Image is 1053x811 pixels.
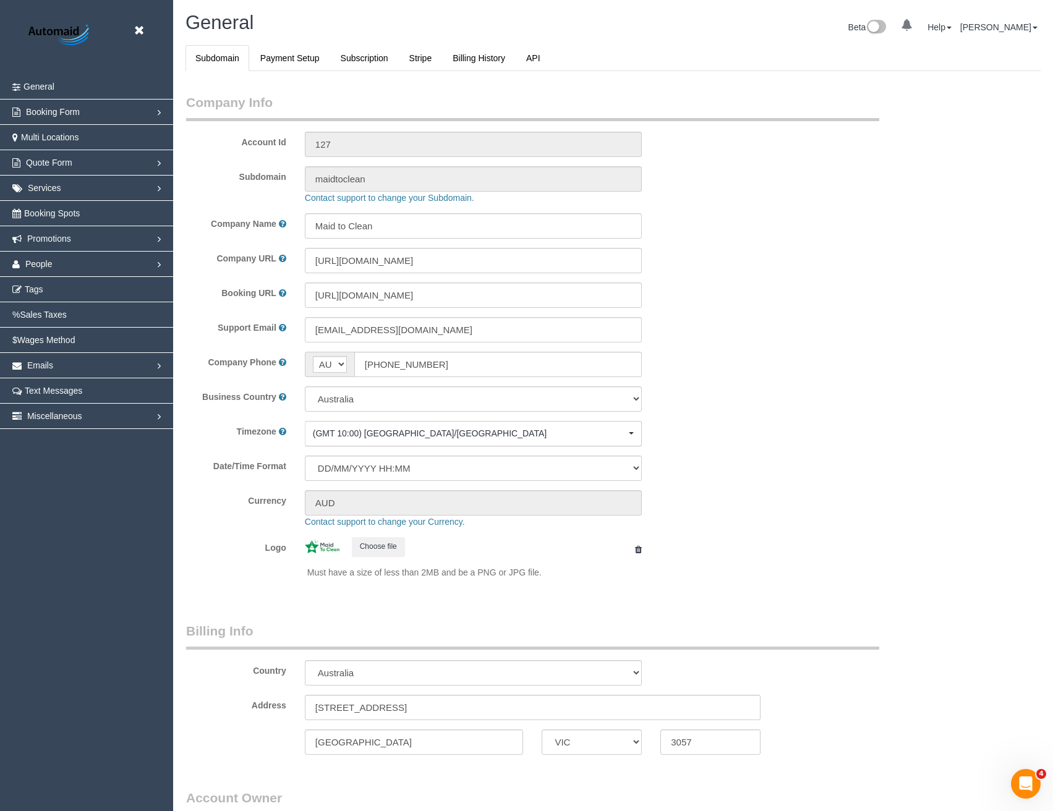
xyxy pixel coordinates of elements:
span: General [185,12,254,33]
span: (GMT 10:00) [GEOGRAPHIC_DATA]/[GEOGRAPHIC_DATA] [313,427,626,439]
div: Contact support to change your Currency. [296,516,1007,528]
p: Must have a size of less than 2MB and be a PNG or JPG file. [307,566,642,579]
label: Company URL [216,252,276,265]
a: Stripe [399,45,442,71]
span: Emails [27,360,53,370]
label: Company Phone [208,356,276,368]
label: Subdomain [177,166,296,183]
div: Contact support to change your Subdomain. [296,192,1007,204]
input: Zip [660,729,761,755]
a: Payment Setup [250,45,330,71]
a: API [516,45,550,71]
input: Phone [354,352,642,377]
label: Country [253,665,286,677]
a: Billing History [443,45,515,71]
span: Text Messages [25,386,82,396]
span: Sales Taxes [20,310,66,320]
label: Logo [177,537,296,554]
span: Booking Spots [24,208,80,218]
span: People [25,259,53,269]
button: (GMT 10:00) [GEOGRAPHIC_DATA]/[GEOGRAPHIC_DATA] [305,421,642,446]
legend: Company Info [186,93,879,121]
legend: Billing Info [186,622,879,650]
a: Subdomain [185,45,249,71]
span: 4 [1036,769,1046,779]
span: Tags [25,284,43,294]
span: Booking Form [26,107,80,117]
label: Company Name [211,218,276,230]
span: Quote Form [26,158,72,168]
ol: Choose Timezone [305,421,642,446]
label: Address [252,699,286,711]
iframe: Intercom live chat [1011,769,1041,799]
input: City [305,729,524,755]
span: Wages Method [17,335,75,345]
label: Business Country [202,391,276,403]
label: Booking URL [221,287,276,299]
span: Services [28,183,61,193]
label: Currency [177,490,296,507]
a: Beta [848,22,887,32]
label: Date/Time Format [177,456,296,472]
img: 367b4035868b057e955216826a9f17c862141b21.jpeg [305,540,339,553]
span: Multi Locations [21,132,79,142]
a: [PERSON_NAME] [960,22,1038,32]
a: Subscription [331,45,398,71]
span: Miscellaneous [27,411,82,421]
button: Choose file [352,537,405,556]
img: Automaid Logo [22,22,99,49]
span: General [23,82,54,91]
label: Account Id [177,132,296,148]
span: Promotions [27,234,71,244]
img: New interface [866,20,886,36]
a: Help [927,22,952,32]
label: Timezone [237,425,276,438]
label: Support Email [218,321,276,334]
